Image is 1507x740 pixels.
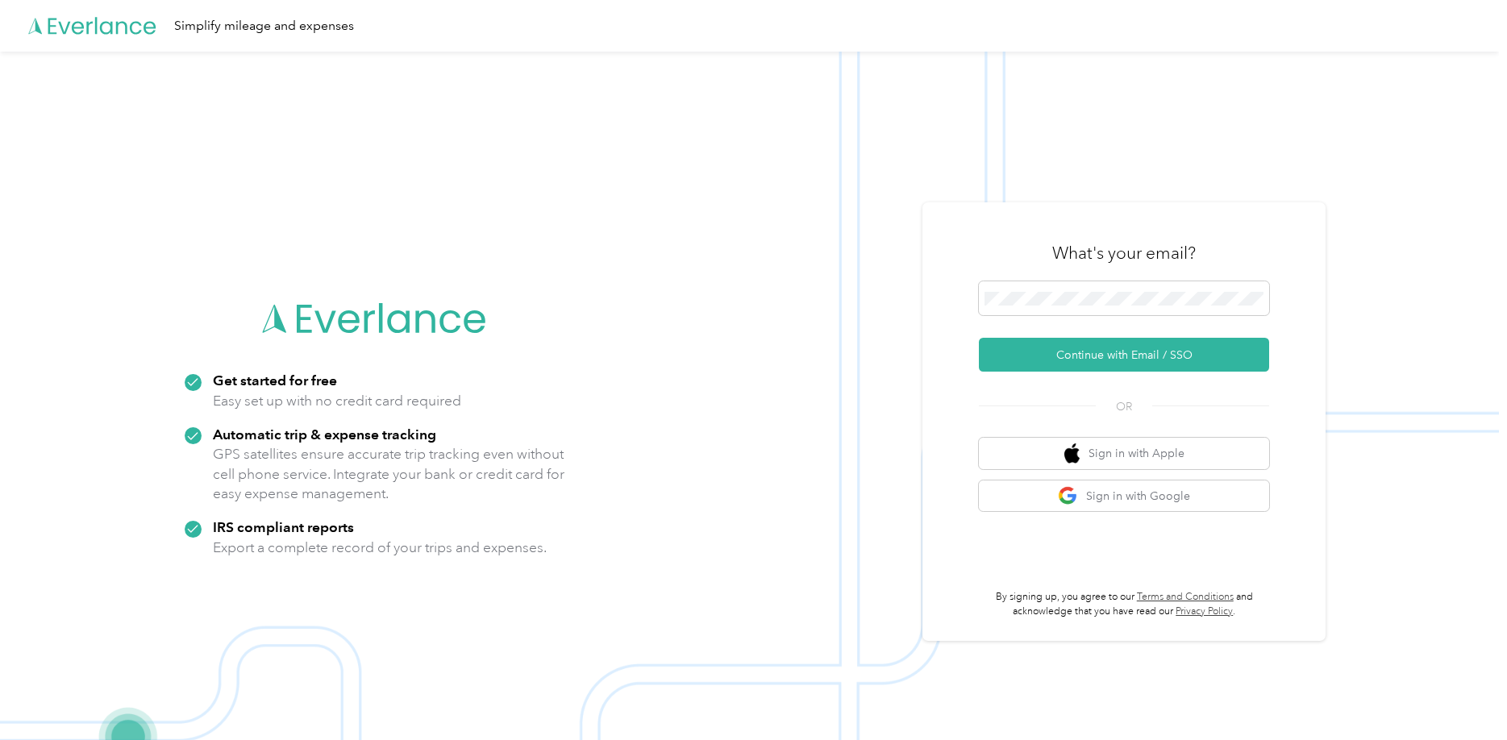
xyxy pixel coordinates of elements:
div: Simplify mileage and expenses [174,16,354,36]
strong: Automatic trip & expense tracking [213,426,436,443]
button: google logoSign in with Google [979,480,1269,512]
a: Privacy Policy [1176,605,1233,617]
p: Export a complete record of your trips and expenses. [213,538,547,558]
p: Easy set up with no credit card required [213,391,461,411]
img: google logo [1058,486,1078,506]
p: GPS satellites ensure accurate trip tracking even without cell phone service. Integrate your bank... [213,444,565,504]
button: apple logoSign in with Apple [979,438,1269,469]
img: apple logo [1064,443,1080,464]
p: By signing up, you agree to our and acknowledge that you have read our . [979,590,1269,618]
strong: Get started for free [213,372,337,389]
a: Terms and Conditions [1137,591,1234,603]
h3: What's your email? [1052,242,1196,264]
button: Continue with Email / SSO [979,338,1269,372]
strong: IRS compliant reports [213,518,354,535]
span: OR [1096,398,1152,415]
